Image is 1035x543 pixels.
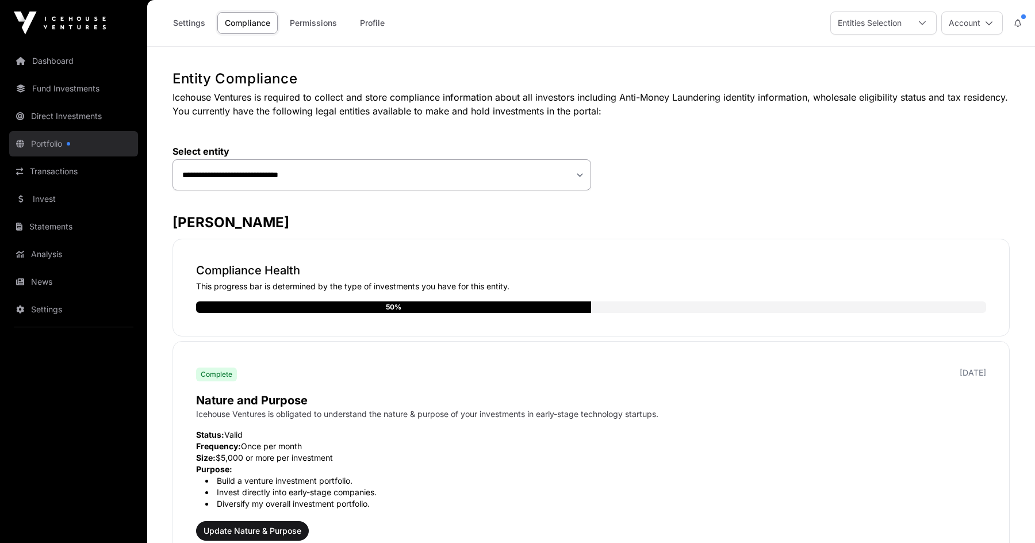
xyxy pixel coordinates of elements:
a: Settings [166,12,213,34]
h3: [PERSON_NAME] [172,213,1010,232]
p: Purpose: [196,464,986,475]
img: Icehouse Ventures Logo [14,12,106,35]
li: Build a venture investment portfolio. [205,475,986,487]
p: This progress bar is determined by the type of investments you have for this entity. [196,281,986,292]
a: Statements [9,214,138,239]
span: Status: [196,430,224,439]
a: Analysis [9,242,138,267]
div: 50% [386,301,401,313]
a: Fund Investments [9,76,138,101]
button: Account [941,12,1003,35]
iframe: Chat Widget [977,488,1035,543]
li: Diversify my overall investment portfolio. [205,498,986,510]
a: Permissions [282,12,344,34]
button: Update Nature & Purpose [196,521,309,541]
h1: Entity Compliance [172,70,1010,88]
a: Transactions [9,159,138,184]
p: Icehouse Ventures is required to collect and store compliance information about all investors inc... [172,90,1010,118]
p: Once per month [196,441,986,452]
p: [DATE] [960,367,986,378]
span: Size: [196,453,216,462]
div: Entities Selection [831,12,908,34]
p: $5,000 or more per investment [196,452,986,464]
label: Select entity [172,146,591,157]
p: Icehouse Ventures is obligated to understand the nature & purpose of your investments in early-st... [196,408,986,420]
a: Compliance [217,12,278,34]
li: Invest directly into early-stage companies. [205,487,986,498]
span: Complete [201,370,232,379]
a: Invest [9,186,138,212]
span: Update Nature & Purpose [204,525,301,537]
p: Nature and Purpose [196,392,986,408]
a: News [9,269,138,295]
a: Settings [9,297,138,322]
p: Valid [196,429,986,441]
p: Compliance Health [196,262,986,278]
a: Direct Investments [9,104,138,129]
a: Dashboard [9,48,138,74]
a: Profile [349,12,395,34]
a: Portfolio [9,131,138,156]
span: Frequency: [196,441,241,451]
